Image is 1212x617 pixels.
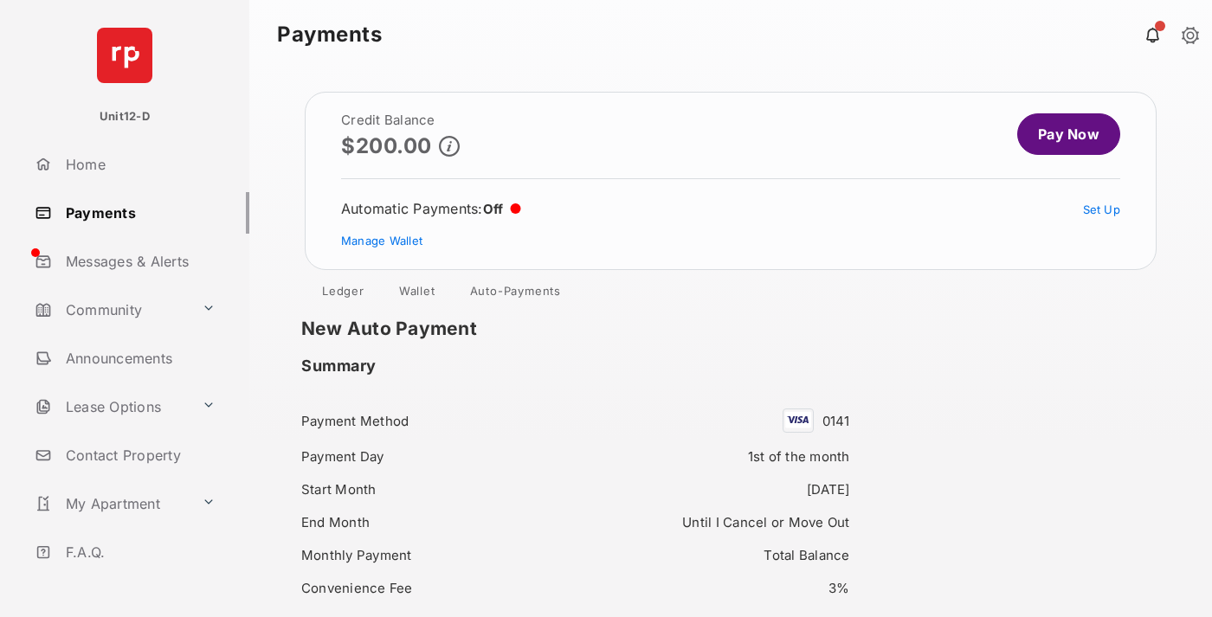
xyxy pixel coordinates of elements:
[822,413,850,429] span: 0141
[748,448,850,465] span: 1st of the month
[301,357,377,376] h2: Summary
[301,318,876,339] h1: New Auto Payment
[277,24,382,45] strong: Payments
[301,543,564,567] div: Monthly Payment
[301,409,564,433] div: Payment Method
[28,483,195,524] a: My Apartment
[682,514,849,530] span: Until I Cancel or Move Out
[586,576,849,600] div: 3%
[28,241,249,282] a: Messages & Alerts
[100,108,150,125] p: Unit12-D
[308,284,378,305] a: Ledger
[341,113,460,127] h2: Credit Balance
[341,134,432,157] p: $200.00
[301,478,564,501] div: Start Month
[341,200,521,217] div: Automatic Payments :
[28,192,249,234] a: Payments
[483,201,504,217] span: Off
[28,386,195,427] a: Lease Options
[385,284,449,305] a: Wallet
[764,547,849,563] span: Total Balance
[28,289,195,331] a: Community
[28,337,249,379] a: Announcements
[807,481,850,498] span: [DATE]
[97,28,152,83] img: svg+xml;base64,PHN2ZyB4bWxucz0iaHR0cDovL3d3dy53My5vcmcvMjAwMC9zdmciIHdpZHRoPSI2NCIgaGVpZ2h0PSI2NC...
[301,445,564,468] div: Payment Day
[1083,202,1121,216] a: Set Up
[28,434,249,476] a: Contact Property
[28,144,249,185] a: Home
[341,234,422,247] a: Manage Wallet
[301,576,564,600] div: Convenience Fee
[456,284,575,305] a: Auto-Payments
[28,531,249,573] a: F.A.Q.
[301,511,564,534] div: End Month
